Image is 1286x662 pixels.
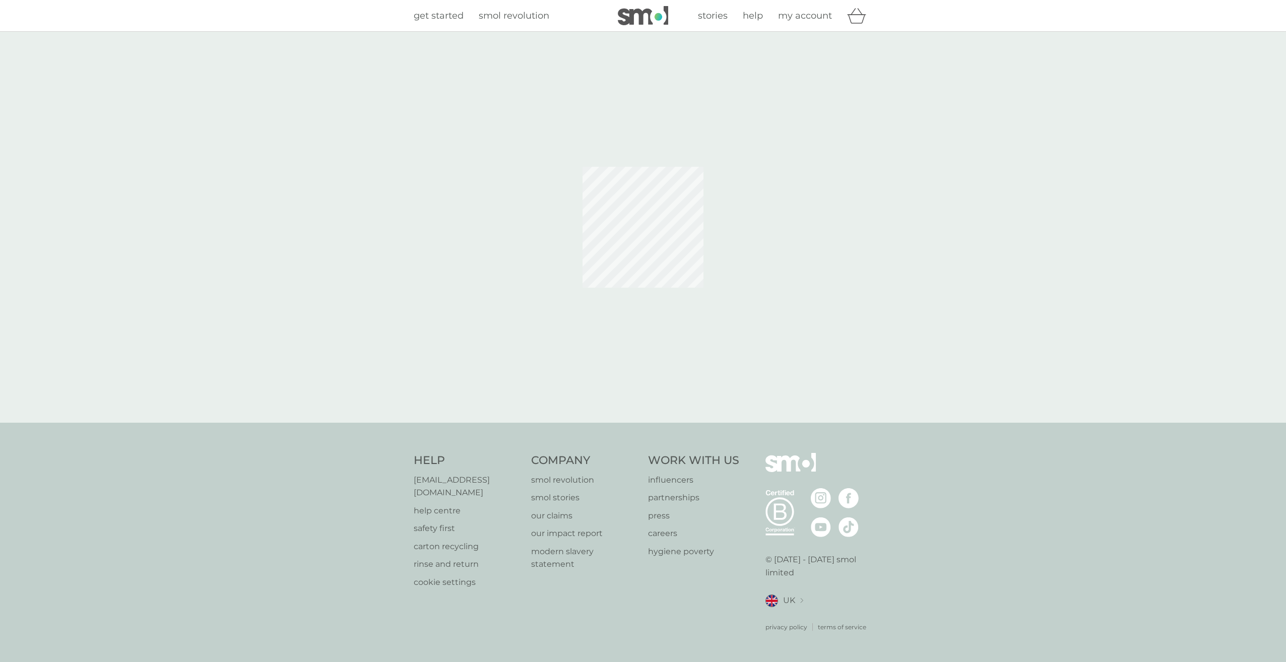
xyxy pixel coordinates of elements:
[648,545,739,558] a: hygiene poverty
[414,576,521,589] a: cookie settings
[531,527,638,540] a: our impact report
[531,545,638,571] a: modern slavery statement
[531,491,638,504] a: smol stories
[839,517,859,537] img: visit the smol Tiktok page
[531,509,638,522] a: our claims
[531,474,638,487] a: smol revolution
[479,10,549,21] span: smol revolution
[414,453,521,469] h4: Help
[800,598,803,604] img: select a new location
[698,9,728,23] a: stories
[818,622,866,632] a: terms of service
[479,9,549,23] a: smol revolution
[531,453,638,469] h4: Company
[414,10,464,21] span: get started
[414,474,521,499] a: [EMAIL_ADDRESS][DOMAIN_NAME]
[811,517,831,537] img: visit the smol Youtube page
[618,6,668,25] img: smol
[765,622,807,632] a: privacy policy
[648,509,739,522] a: press
[778,10,832,21] span: my account
[414,558,521,571] a: rinse and return
[414,522,521,535] a: safety first
[839,488,859,508] img: visit the smol Facebook page
[414,540,521,553] a: carton recycling
[783,594,795,607] span: UK
[765,594,778,607] img: UK flag
[414,9,464,23] a: get started
[648,491,739,504] a: partnerships
[414,504,521,517] a: help centre
[743,9,763,23] a: help
[765,553,873,579] p: © [DATE] - [DATE] smol limited
[698,10,728,21] span: stories
[648,527,739,540] a: careers
[778,9,832,23] a: my account
[847,6,872,26] div: basket
[765,453,816,487] img: smol
[648,474,739,487] a: influencers
[648,453,739,469] h4: Work With Us
[811,488,831,508] img: visit the smol Instagram page
[743,10,763,21] span: help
